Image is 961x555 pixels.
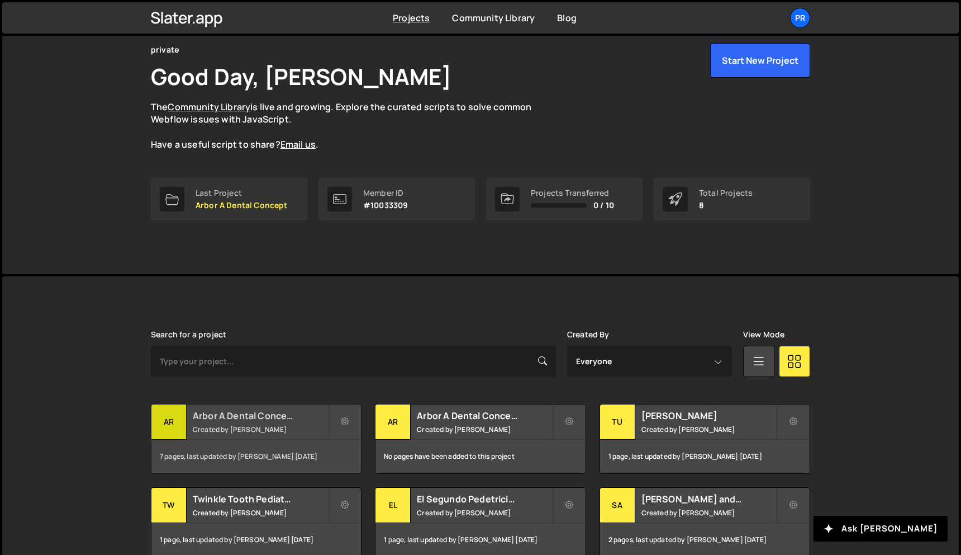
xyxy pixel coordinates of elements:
h1: Good Day, [PERSON_NAME] [151,61,451,92]
div: private [151,43,179,57]
div: El [375,488,411,523]
div: Tw [151,488,187,523]
div: No pages have been added to this project [375,440,585,473]
a: Projects [393,12,430,24]
small: Created by [PERSON_NAME] [417,508,551,518]
h2: Arbor A Dental Concept [193,410,327,422]
small: Created by [PERSON_NAME] [193,508,327,518]
label: Created By [567,330,610,339]
div: Total Projects [699,189,753,197]
a: Tu [PERSON_NAME] Created by [PERSON_NAME] 1 page, last updated by [PERSON_NAME] [DATE] [600,404,810,474]
small: Created by [PERSON_NAME] [193,425,327,434]
a: Ar Arbor A Dental Concept Created by [PERSON_NAME] 7 pages, last updated by [PERSON_NAME] [DATE] [151,404,361,474]
div: Last Project [196,189,288,197]
div: 1 page, last updated by [PERSON_NAME] [DATE] [600,440,810,473]
input: Type your project... [151,346,556,377]
a: pr [790,8,810,28]
h2: El Segundo Pedetrician [417,493,551,505]
button: Ask [PERSON_NAME] [813,516,948,542]
a: Blog [557,12,577,24]
div: Tu [600,405,635,440]
div: Sa [600,488,635,523]
a: Community Library [452,12,535,24]
button: Start New Project [710,43,810,78]
small: Created by [PERSON_NAME] [641,508,776,518]
h2: Arbor A Dental Concept [417,410,551,422]
label: View Mode [743,330,784,339]
p: #10033309 [363,201,408,210]
div: Ar [151,405,187,440]
div: Member ID [363,189,408,197]
p: Arbor A Dental Concept [196,201,288,210]
small: Created by [PERSON_NAME] [641,425,776,434]
a: Community Library [168,101,250,113]
h2: Twinkle Tooth Pediatric [193,493,327,505]
a: Ar Arbor A Dental Concept Created by [PERSON_NAME] No pages have been added to this project [375,404,586,474]
h2: [PERSON_NAME] and [PERSON_NAME] [641,493,776,505]
a: Email us [280,138,316,150]
p: 8 [699,201,753,210]
label: Search for a project [151,330,226,339]
a: Last Project Arbor A Dental Concept [151,178,307,220]
div: 7 pages, last updated by [PERSON_NAME] [DATE] [151,440,361,473]
p: The is live and growing. Explore the curated scripts to solve common Webflow issues with JavaScri... [151,101,553,151]
h2: [PERSON_NAME] [641,410,776,422]
div: Projects Transferred [531,189,614,197]
small: Created by [PERSON_NAME] [417,425,551,434]
span: 0 / 10 [593,201,614,210]
div: Ar [375,405,411,440]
